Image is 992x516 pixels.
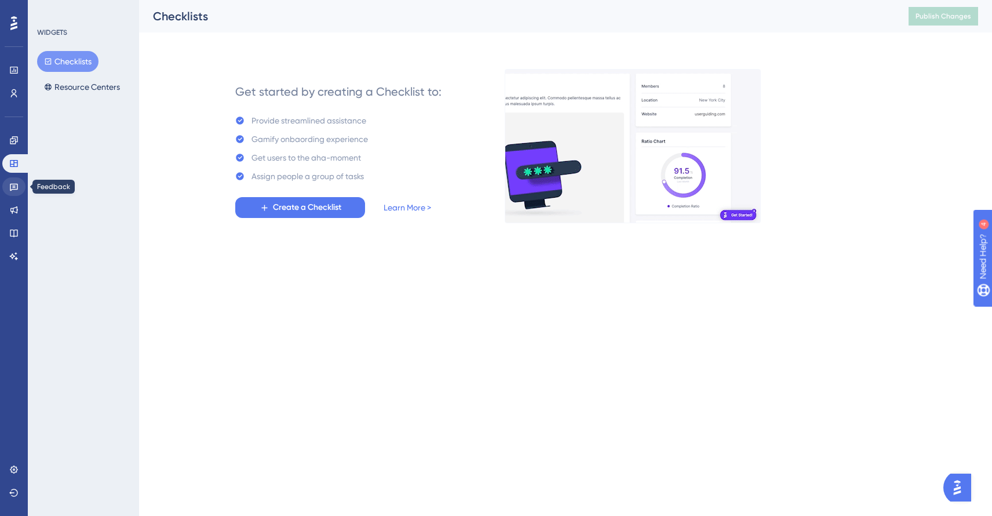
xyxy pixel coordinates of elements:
div: Provide streamlined assistance [251,114,366,128]
div: Assign people a group of tasks [251,169,364,183]
div: Gamify onbaording experience [251,132,368,146]
button: Resource Centers [37,77,127,97]
span: Publish Changes [916,12,971,21]
iframe: UserGuiding AI Assistant Launcher [943,470,978,505]
div: WIDGETS [37,28,67,37]
span: Need Help? [27,3,72,17]
div: Get started by creating a Checklist to: [235,83,442,100]
div: Get users to the aha-moment [251,151,361,165]
div: 4 [81,6,84,15]
div: Checklists [153,8,880,24]
button: Checklists [37,51,99,72]
button: Create a Checklist [235,197,365,218]
a: Learn More > [384,201,431,215]
span: Create a Checklist [273,201,341,215]
button: Publish Changes [909,7,978,26]
img: e28e67207451d1beac2d0b01ddd05b56.gif [505,69,761,223]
